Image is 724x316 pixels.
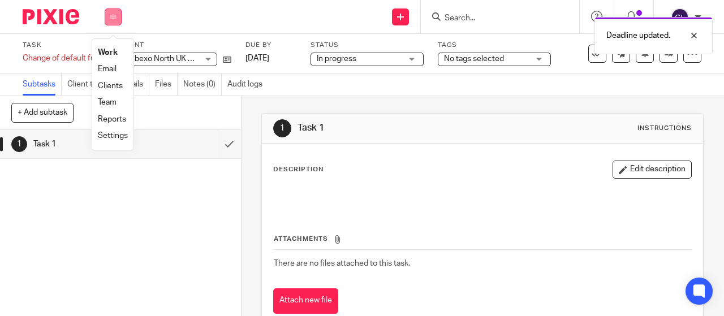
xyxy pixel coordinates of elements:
[23,41,104,50] label: Task
[311,41,424,50] label: Status
[23,9,79,24] img: Pixie
[274,259,410,267] span: There are no files attached to this task.
[273,119,291,137] div: 1
[67,73,115,96] a: Client tasks
[98,115,126,123] a: Reports
[120,73,149,96] a: Emails
[274,236,328,242] span: Attachments
[155,73,178,96] a: Files
[98,132,128,140] a: Settings
[444,55,504,63] span: No tags selected
[227,73,268,96] a: Audit logs
[613,161,692,179] button: Edit description
[273,165,324,174] p: Description
[606,30,670,41] p: Deadline updated.
[98,65,117,73] a: Email
[33,136,149,153] h1: Task 1
[11,103,74,122] button: + Add subtask
[124,55,200,63] span: Hubexo North UK Ltd
[118,41,231,50] label: Client
[11,136,27,152] div: 1
[23,53,104,64] div: Change of default fund
[98,49,118,57] a: Work
[98,98,117,106] a: Team
[183,73,222,96] a: Notes (0)
[245,54,269,62] span: [DATE]
[671,8,689,26] img: svg%3E
[317,55,356,63] span: In progress
[273,288,338,314] button: Attach new file
[298,122,507,134] h1: Task 1
[245,41,296,50] label: Due by
[637,124,692,133] div: Instructions
[23,73,62,96] a: Subtasks
[98,82,123,90] a: Clients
